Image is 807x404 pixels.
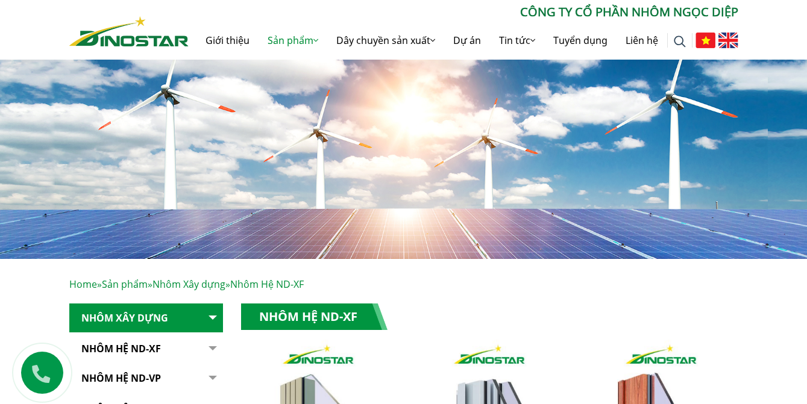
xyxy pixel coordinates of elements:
[230,278,304,291] span: Nhôm Hệ ND-XF
[241,303,388,330] h1: Nhôm Hệ ND-XF
[69,334,223,364] a: Nhôm Hệ ND-XF
[327,21,444,60] a: Dây chuyền sản xuất
[490,21,544,60] a: Tin tức
[69,364,223,393] a: Nhôm Hệ ND-VP
[152,278,225,291] a: Nhôm Xây dựng
[544,21,617,60] a: Tuyển dụng
[444,21,490,60] a: Dự án
[674,36,686,48] img: search
[718,33,738,48] img: English
[189,3,738,21] p: CÔNG TY CỔ PHẦN NHÔM NGỌC DIỆP
[196,21,259,60] a: Giới thiệu
[617,21,667,60] a: Liên hệ
[69,278,304,291] span: » » »
[69,16,189,46] img: Nhôm Dinostar
[102,278,148,291] a: Sản phẩm
[69,278,97,291] a: Home
[259,21,327,60] a: Sản phẩm
[696,33,715,48] img: Tiếng Việt
[69,303,223,333] a: Nhôm Xây dựng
